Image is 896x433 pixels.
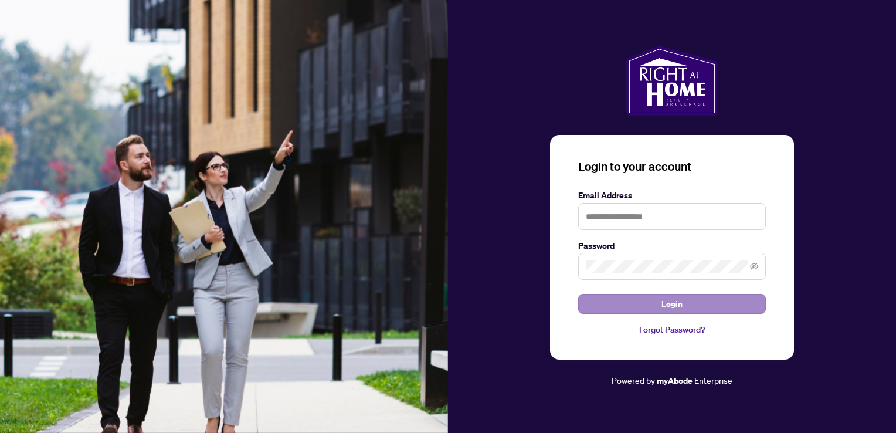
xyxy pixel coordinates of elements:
span: eye-invisible [750,262,758,270]
span: Login [661,295,683,313]
img: ma-logo [626,46,717,116]
span: Powered by [612,375,655,385]
label: Password [578,239,766,252]
label: Email Address [578,189,766,202]
span: Enterprise [694,375,732,385]
a: Forgot Password? [578,323,766,336]
button: Login [578,294,766,314]
h3: Login to your account [578,158,766,175]
a: myAbode [657,374,693,387]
